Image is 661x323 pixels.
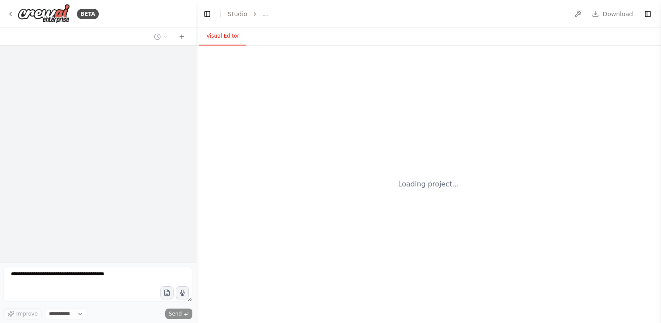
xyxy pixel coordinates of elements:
button: Switch to previous chat [150,32,171,42]
nav: breadcrumb [228,10,268,18]
button: Send [165,309,192,319]
button: Click to speak your automation idea [176,286,189,299]
div: Loading project... [398,179,459,190]
button: Hide left sidebar [201,8,213,20]
span: ... [262,10,268,18]
img: Logo [17,4,70,24]
button: Start a new chat [175,32,189,42]
button: Show right sidebar [642,8,654,20]
button: Upload files [160,286,174,299]
span: Send [169,310,182,317]
span: Improve [16,310,38,317]
button: Improve [3,308,42,319]
a: Studio [228,11,247,18]
div: BETA [77,9,99,19]
button: Visual Editor [199,27,246,46]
